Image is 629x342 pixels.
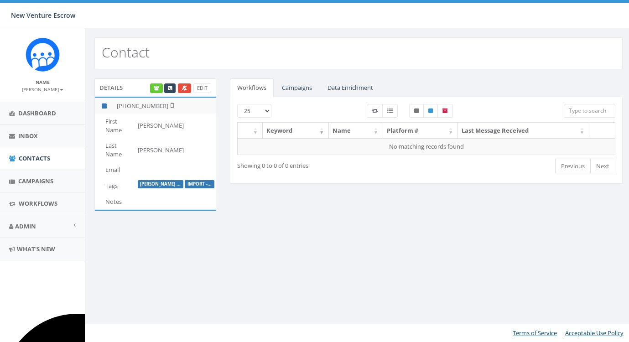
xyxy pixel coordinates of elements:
td: No matching records found [238,138,615,155]
th: Name: activate to sort column ascending [329,123,383,139]
td: First Name [95,114,134,138]
span: Inbox [18,132,38,140]
label: Workflow [367,104,383,118]
th: : activate to sort column ascending [238,123,263,139]
a: Previous [555,159,591,174]
label: Tamarra - PPB Attendee [138,180,184,188]
input: Type to search [564,104,615,118]
h2: Contact [102,45,150,60]
label: Menu [382,104,398,118]
span: New Venture Escrow [11,11,75,20]
span: Contacts [19,154,50,162]
a: Terms of Service [513,329,557,337]
td: [PERSON_NAME] [134,114,216,138]
label: Import - 09/26/2025 [185,180,214,188]
a: Data Enrichment [320,78,380,97]
span: Workflows [19,199,57,207]
a: Acceptable Use Policy [565,329,624,337]
th: Keyword: activate to sort column ascending [263,123,329,139]
img: Rally_Corp_Icon_1.png [26,37,60,72]
i: Not Validated [168,102,174,109]
small: Name [36,79,50,85]
td: [PERSON_NAME] [134,138,216,162]
span: What's New [17,245,55,253]
td: Tags [95,178,134,194]
span: Campaigns [18,177,53,185]
i: This phone number is subscribed and will receive texts. [102,103,107,109]
label: Archived [437,104,453,118]
td: Last Name [95,138,134,162]
span: Dashboard [18,109,56,117]
a: [PERSON_NAME] [22,85,63,93]
label: Published [423,104,438,118]
a: Campaigns [275,78,319,97]
label: Unpublished [409,104,424,118]
a: Next [590,159,615,174]
a: Make a Call [164,83,176,93]
div: Details [94,78,216,97]
a: Enrich Contact [150,83,163,93]
th: Platform #: activate to sort column ascending [383,123,458,139]
div: Showing 0 to 0 of 0 entries [237,158,387,170]
a: Opt Out Contact [178,83,191,93]
span: Admin [15,222,36,230]
td: Email [95,162,134,178]
td: [PHONE_NUMBER] [113,98,216,114]
small: [PERSON_NAME] [22,86,63,93]
a: Workflows [230,78,274,97]
th: Last Message Received: activate to sort column ascending [458,123,589,139]
a: Edit [193,83,211,93]
td: Notes [95,194,134,210]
